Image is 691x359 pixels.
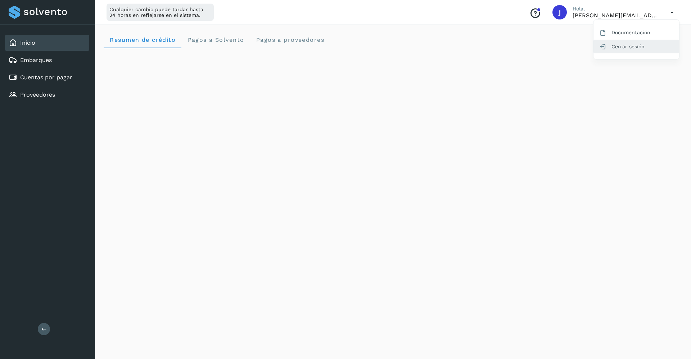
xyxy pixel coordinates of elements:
div: Embarques [5,52,89,68]
div: Cerrar sesión [593,40,679,53]
div: Inicio [5,35,89,51]
div: Proveedores [5,87,89,103]
a: Cuentas por pagar [20,74,72,81]
a: Embarques [20,57,52,63]
div: Documentación [593,26,679,39]
div: Cuentas por pagar [5,70,89,85]
a: Proveedores [20,91,55,98]
a: Inicio [20,39,35,46]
